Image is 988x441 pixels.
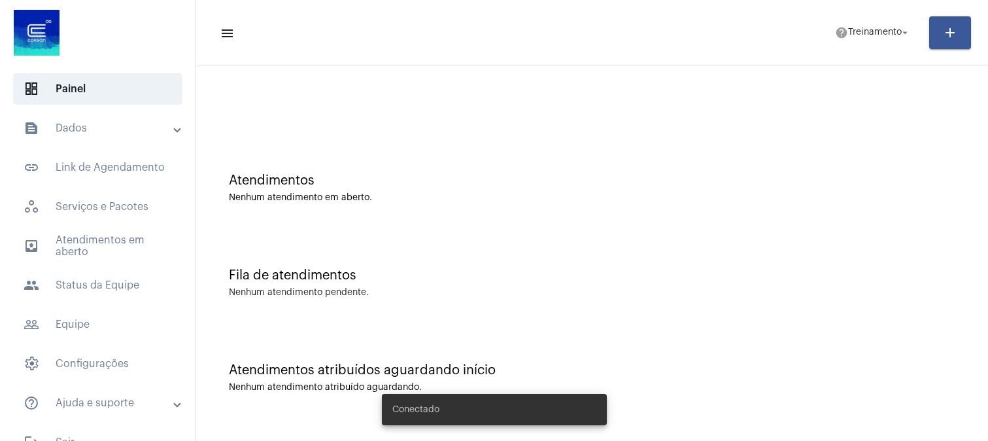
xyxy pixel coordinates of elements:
[24,317,39,332] mat-icon: sidenav icon
[24,81,39,97] span: sidenav icon
[8,387,196,419] mat-expansion-panel-header: sidenav iconAjuda e suporte
[899,27,911,39] mat-icon: arrow_drop_down
[24,199,39,215] span: sidenav icon
[229,288,369,298] div: Nenhum atendimento pendente.
[229,173,955,188] div: Atendimentos
[13,348,182,379] span: Configurações
[13,230,182,262] span: Atendimentos em aberto
[835,26,848,39] mat-icon: help
[827,20,919,46] button: Treinamento
[229,383,955,393] div: Nenhum atendimento atribuído aguardando.
[848,28,902,37] span: Treinamento
[13,152,182,183] span: Link de Agendamento
[24,356,39,372] span: sidenav icon
[24,277,39,293] mat-icon: sidenav icon
[13,309,182,340] span: Equipe
[392,403,439,416] span: Conectado
[229,193,955,203] div: Nenhum atendimento em aberto.
[13,270,182,301] span: Status da Equipe
[24,160,39,175] mat-icon: sidenav icon
[24,120,175,136] mat-panel-title: Dados
[229,268,955,283] div: Fila de atendimentos
[10,7,63,59] img: d4669ae0-8c07-2337-4f67-34b0df7f5ae4.jpeg
[8,113,196,144] mat-expansion-panel-header: sidenav iconDados
[24,238,39,254] mat-icon: sidenav icon
[13,73,182,105] span: Painel
[24,120,39,136] mat-icon: sidenav icon
[24,395,175,411] mat-panel-title: Ajuda e suporte
[13,191,182,222] span: Serviços e Pacotes
[220,26,233,41] mat-icon: sidenav icon
[24,395,39,411] mat-icon: sidenav icon
[229,363,955,378] div: Atendimentos atribuídos aguardando início
[942,25,958,41] mat-icon: add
